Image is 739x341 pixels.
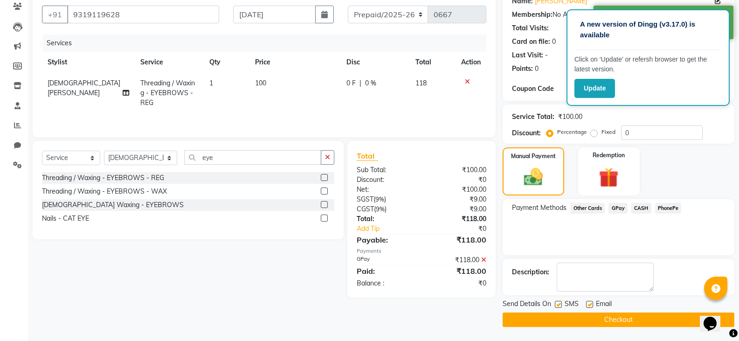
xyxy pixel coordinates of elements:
div: Net: [350,185,421,195]
div: ₹0 [434,224,493,234]
span: Total [357,151,378,161]
span: 100 [255,79,266,87]
span: 9% [375,195,384,203]
th: Service [135,52,204,73]
span: SMS [565,299,579,311]
th: Stylist [42,52,135,73]
div: Paid: [350,265,421,277]
div: Total Visits: [512,23,549,33]
span: Other Cards [570,203,605,214]
div: ₹0 [421,175,493,185]
div: Discount: [512,128,541,138]
span: | [359,78,361,88]
span: CGST [357,205,374,213]
span: Email [596,299,612,311]
div: Last Visit: [512,50,543,60]
div: Services [43,35,493,52]
div: ₹118.00 [421,214,493,224]
div: ₹100.00 [421,165,493,175]
th: Disc [341,52,409,73]
span: Send Details On [503,299,551,311]
span: PhonePe [655,203,682,214]
button: Checkout [503,313,734,327]
span: 1 [209,79,213,87]
div: Nails - CAT EYE [42,214,89,223]
label: Percentage [557,128,587,136]
div: 0 [535,64,539,74]
th: Qty [204,52,249,73]
div: Threading / Waxing - EYEBROWS - WAX [42,187,167,196]
label: Manual Payment [511,152,556,160]
div: Card on file: [512,37,550,47]
img: _gift.svg [593,165,625,190]
div: Membership: [512,10,553,20]
div: Balance : [350,278,421,288]
a: Add Tip [350,224,434,234]
div: Payments [357,247,486,255]
div: ₹100.00 [558,112,582,122]
span: 0 % [365,78,376,88]
button: Update [574,79,615,98]
div: Discount: [350,175,421,185]
div: Description: [512,267,549,277]
div: ( ) [350,204,421,214]
div: 0 [552,37,556,47]
span: CASH [631,203,651,214]
div: ₹118.00 [421,265,493,277]
div: [DEMOGRAPHIC_DATA] Waxing - EYEBROWS [42,200,184,210]
label: Redemption [593,151,625,160]
input: Search by Name/Mobile/Email/Code [67,6,219,23]
p: A new version of Dingg (v3.17.0) is available [580,19,716,40]
div: ₹100.00 [421,185,493,195]
span: Threading / Waxing - EYEBROWS - REG [140,79,195,107]
button: +91 [42,6,68,23]
span: 0 F [346,78,356,88]
span: GPay [608,203,628,214]
iframe: chat widget [700,304,730,332]
div: Service Total: [512,112,554,122]
input: Search or Scan [184,150,321,165]
div: ₹9.00 [421,195,493,204]
span: 9% [376,205,385,213]
span: 118 [415,79,427,87]
th: Price [249,52,341,73]
span: SGST [357,195,373,203]
div: ( ) [350,195,421,204]
img: _cash.svg [518,166,549,188]
span: Payment Methods [512,203,566,213]
div: Payable: [350,234,421,245]
div: Total: [350,214,421,224]
div: Sub Total: [350,165,421,175]
label: Fixed [601,128,615,136]
p: Click on ‘Update’ or refersh browser to get the latest version. [574,55,722,74]
div: Coupon Code [512,84,583,94]
div: GPay [350,255,421,265]
div: ₹118.00 [421,255,493,265]
div: ₹0 [421,278,493,288]
div: No Active Membership [512,10,725,20]
div: - [545,50,548,60]
div: Threading / Waxing - EYEBROWS - REG [42,173,164,183]
span: [DEMOGRAPHIC_DATA][PERSON_NAME] [48,79,120,97]
div: Points: [512,64,533,74]
th: Action [456,52,486,73]
th: Total [410,52,456,73]
div: ₹9.00 [421,204,493,214]
div: ₹118.00 [421,234,493,245]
